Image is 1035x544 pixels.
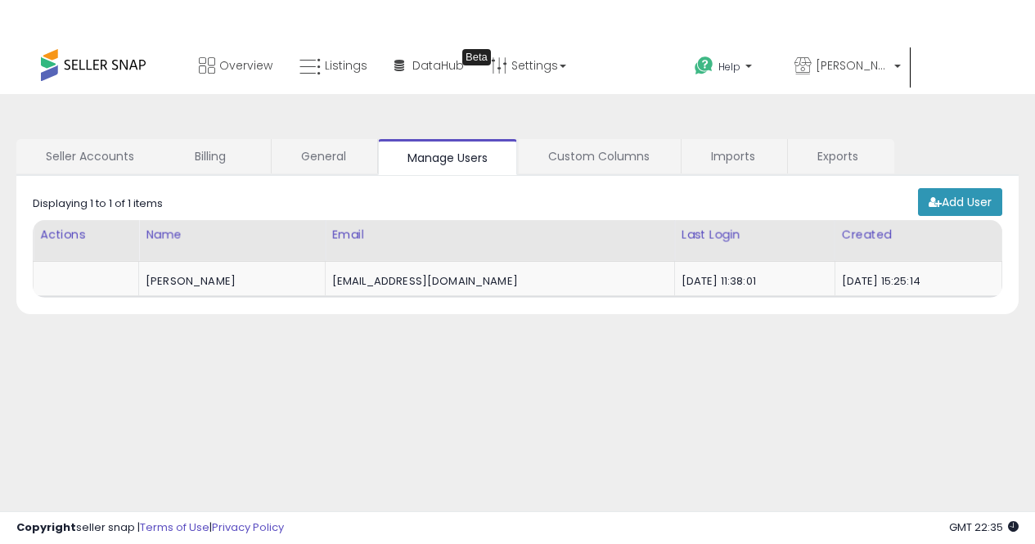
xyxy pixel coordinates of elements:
a: Add User [918,188,1002,216]
div: seller snap | | [16,520,284,536]
span: Help [718,60,740,74]
a: General [272,139,376,173]
div: Tooltip anchor [462,49,491,65]
a: Overview [187,41,285,90]
div: [PERSON_NAME] [146,274,313,289]
a: Listings [287,41,380,90]
a: Settings [479,41,578,90]
div: Last Login [682,227,828,244]
a: Imports [682,139,785,173]
a: Manage Users [378,139,517,175]
span: Listings [325,57,367,74]
div: Name [146,227,318,244]
i: Get Help [694,56,714,76]
span: DataHub [412,57,464,74]
div: Actions [40,227,132,244]
a: DataHub [382,41,476,90]
strong: Copyright [16,519,76,535]
a: Billing [165,139,269,173]
div: [EMAIL_ADDRESS][DOMAIN_NAME] [332,274,662,289]
div: [DATE] 11:38:01 [682,274,822,289]
a: [PERSON_NAME] Online Stores [782,41,913,94]
div: [DATE] 15:25:14 [842,274,989,289]
a: Terms of Use [140,519,209,535]
div: Created [842,227,995,244]
a: Privacy Policy [212,519,284,535]
a: Exports [788,139,893,173]
div: Email [332,227,668,244]
a: Custom Columns [519,139,679,173]
span: [PERSON_NAME] Online Stores [816,57,889,74]
span: Overview [219,57,272,74]
div: Displaying 1 to 1 of 1 items [33,196,163,212]
a: Help [682,43,780,94]
a: Seller Accounts [16,139,164,173]
span: 2025-09-8 22:35 GMT [949,519,1019,535]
